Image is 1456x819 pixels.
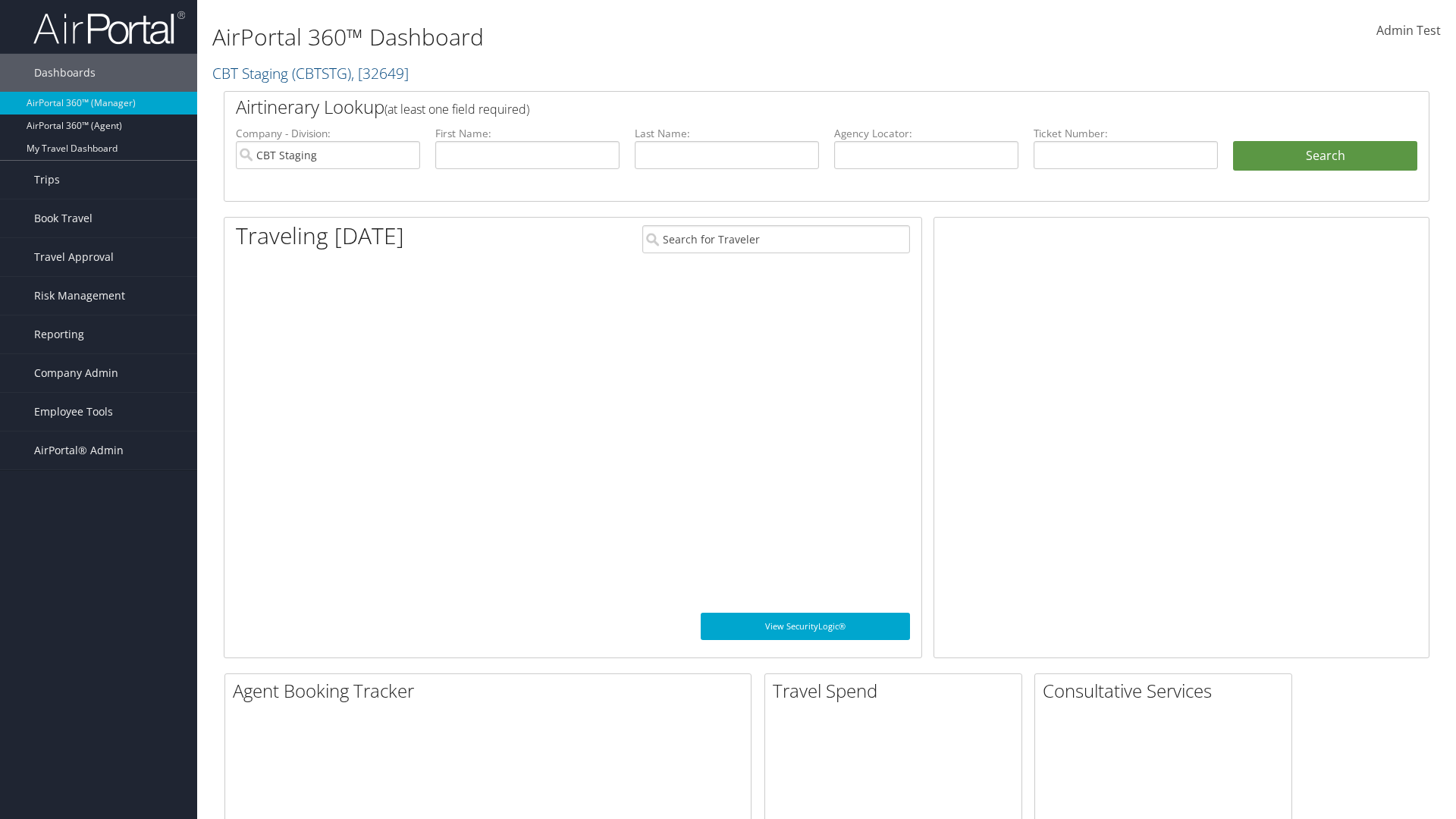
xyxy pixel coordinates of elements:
span: , [ 32649 ] [351,63,409,83]
label: First Name: [435,126,620,141]
label: Company - Division: [236,126,420,141]
img: airportal-logo.png [33,10,185,45]
h2: Consultative Services [1043,678,1291,704]
a: CBT Staging [212,63,409,83]
span: (at least one field required) [384,101,529,118]
label: Ticket Number: [1034,126,1218,141]
h2: Agent Booking Tracker [233,678,751,704]
button: Search [1233,141,1417,171]
h2: Travel Spend [773,678,1021,704]
h2: Airtinerary Lookup [236,94,1317,120]
label: Last Name: [635,126,819,141]
input: Search for Traveler [642,225,910,253]
span: Employee Tools [34,393,113,431]
span: Book Travel [34,199,93,237]
span: Dashboards [34,54,96,92]
span: Travel Approval [34,238,114,276]
a: View SecurityLogic® [701,613,910,640]
span: Risk Management [34,277,125,315]
h1: AirPortal 360™ Dashboard [212,21,1031,53]
span: Company Admin [34,354,118,392]
span: AirPortal® Admin [34,431,124,469]
h1: Traveling [DATE] [236,220,404,252]
a: Admin Test [1376,8,1441,55]
span: Trips [34,161,60,199]
span: Admin Test [1376,22,1441,39]
span: ( CBTSTG ) [292,63,351,83]
span: Reporting [34,315,84,353]
label: Agency Locator: [834,126,1018,141]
